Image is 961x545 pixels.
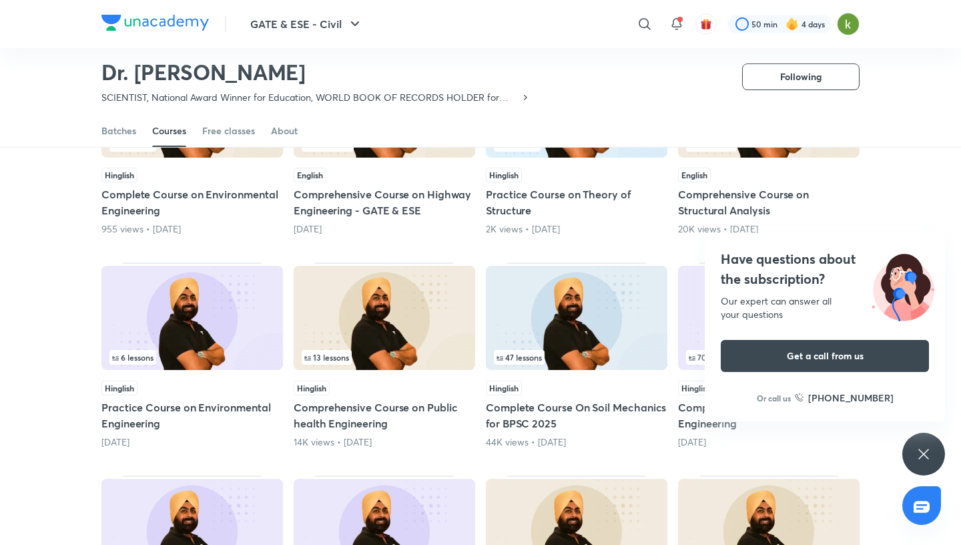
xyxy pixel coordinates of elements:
[101,15,209,34] a: Company Logo
[808,391,894,405] h6: [PHONE_NUMBER]
[689,353,735,361] span: 70 lessons
[486,381,522,395] span: Hinglish
[294,266,475,370] img: Thumbnail
[494,350,659,365] div: infocontainer
[486,266,667,370] img: Thumbnail
[294,435,475,449] div: 14K views • 3 months ago
[686,350,852,365] div: infocontainer
[202,124,255,138] div: Free classes
[721,340,929,372] button: Get a call from us
[101,399,283,431] h5: Practice Course on Environmental Engineering
[101,262,283,448] div: Practice Course on Environmental Engineering
[757,392,791,404] p: Or call us
[486,168,522,182] span: Hinglish
[101,15,209,31] img: Company Logo
[101,222,283,236] div: 955 views • 1 month ago
[109,350,275,365] div: infocontainer
[152,124,186,138] div: Courses
[678,435,860,449] div: 3 months ago
[486,399,667,431] h5: Complete Course On Soil Mechanics for BPSC 2025
[101,381,137,395] span: Hinglish
[678,222,860,236] div: 20K views • 2 months ago
[294,186,475,218] h5: Comprehensive Course on Highway Engineering - GATE & ESE
[486,186,667,218] h5: Practice Course on Theory of Structure
[302,350,467,365] div: infosection
[101,266,283,370] img: Thumbnail
[795,391,894,405] a: [PHONE_NUMBER]
[678,266,860,370] img: Thumbnail
[112,140,153,148] span: 8 lessons
[678,262,860,448] div: Complete Course on Environmental Engineering
[304,353,349,361] span: 13 lessons
[294,168,326,182] span: English
[494,350,659,365] div: left
[294,381,330,395] span: Hinglish
[271,115,298,147] a: About
[486,435,667,449] div: 44K views • 3 months ago
[302,350,467,365] div: infocontainer
[780,70,822,83] span: Following
[861,249,945,321] img: ttu_illustration_new.svg
[686,350,852,365] div: infosection
[101,186,283,218] h5: Complete Course on Environmental Engineering
[101,124,136,138] div: Batches
[678,186,860,218] h5: Comprehensive Course on Structural Analysis
[678,168,711,182] span: English
[742,63,860,90] button: Following
[678,381,714,395] span: Hinglish
[721,249,929,289] h4: Have questions about the subscription?
[678,399,860,431] h5: Complete Course on Environmental Engineering
[785,17,799,31] img: streak
[695,13,717,35] button: avatar
[689,140,734,148] span: 23 lessons
[497,140,538,148] span: 6 lessons
[101,168,137,182] span: Hinglish
[109,350,275,365] div: infosection
[101,115,136,147] a: Batches
[271,124,298,138] div: About
[109,350,275,365] div: left
[494,350,659,365] div: infosection
[497,353,542,361] span: 47 lessons
[101,59,531,85] h2: Dr. [PERSON_NAME]
[686,350,852,365] div: left
[721,295,929,321] div: Our expert can answer all your questions
[304,140,351,148] span: 60 lessons
[152,115,186,147] a: Courses
[112,353,153,361] span: 6 lessons
[294,222,475,236] div: 1 month ago
[837,13,860,35] img: Piyush raj
[242,11,371,37] button: GATE & ESE - Civil
[486,222,667,236] div: 2K views • 2 months ago
[302,350,467,365] div: left
[202,115,255,147] a: Free classes
[700,18,712,30] img: avatar
[294,262,475,448] div: Comprehensive Course on Public health Engineering
[486,262,667,448] div: Complete Course On Soil Mechanics for BPSC 2025
[101,435,283,449] div: 2 months ago
[101,91,520,104] p: SCIENTIST, National Award Winner for Education, WORLD BOOK OF RECORDS HOLDER for Maximum UPSC Qua...
[294,399,475,431] h5: Comprehensive Course on Public health Engineering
